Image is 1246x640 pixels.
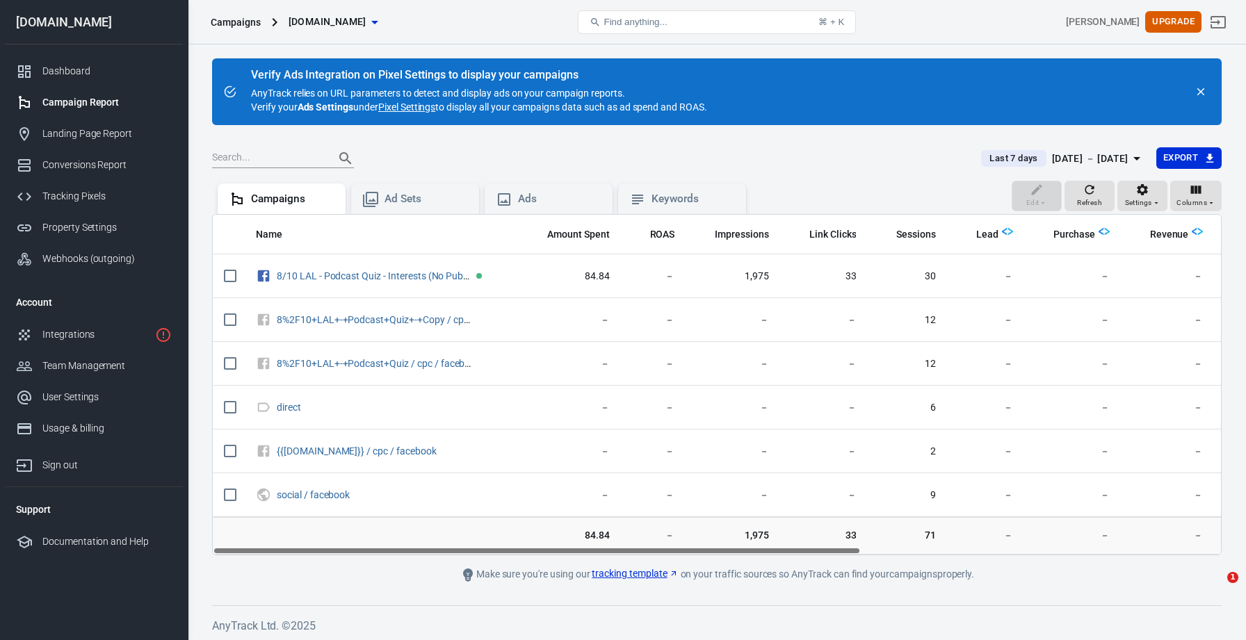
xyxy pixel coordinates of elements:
[5,381,183,413] a: User Settings
[984,151,1043,165] span: Last 7 days
[791,401,857,415] span: －
[1002,226,1013,237] img: Logo
[5,149,183,181] a: Conversions Report
[529,357,610,371] span: －
[42,189,172,204] div: Tracking Pixels
[632,445,675,459] span: －
[1132,401,1204,415] span: －
[632,270,675,284] span: －
[289,13,366,31] span: planningmogul.com
[1132,313,1204,327] span: －
[1145,11,1201,33] button: Upgrade
[578,10,856,34] button: Find anything...⌘ + K
[42,390,172,404] div: User Settings
[5,243,183,274] a: Webhooks (outgoing)
[976,228,998,242] span: Lead
[213,215,1221,555] div: scrollable content
[251,69,707,114] div: AnyTrack relies on URL parameters to detect and display ads on your campaign reports. Verify your...
[1132,226,1189,243] span: Total revenue calculated by AnyTrack.
[697,313,769,327] span: －
[970,147,1156,170] button: Last 7 days[DATE] － [DATE]
[385,192,468,206] div: Ad Sets
[529,401,610,415] span: －
[791,529,857,543] span: 33
[256,228,282,242] span: Name
[42,327,149,342] div: Integrations
[256,228,300,242] span: Name
[5,181,183,212] a: Tracking Pixels
[529,226,610,243] span: The estimated total amount of money you've spent on your campaign, ad set or ad during its schedule.
[42,158,172,172] div: Conversions Report
[212,617,1222,634] h6: AnyTrack Ltd. © 2025
[251,192,334,206] div: Campaigns
[5,319,183,350] a: Integrations
[256,268,271,284] svg: Facebook Ads
[42,64,172,79] div: Dashboard
[791,445,857,459] span: －
[476,273,482,279] span: Active
[518,192,601,206] div: Ads
[791,270,857,284] span: 33
[1035,529,1110,543] span: －
[1035,445,1110,459] span: －
[1150,226,1189,243] span: Total revenue calculated by AnyTrack.
[277,270,510,281] a: 8/10 LAL - Podcast Quiz - Interests (No Public Figures)
[277,446,439,456] span: {{campaign.name}} / cpc / facebook
[791,489,857,502] span: －
[256,443,271,459] svg: Unknown Facebook
[604,17,667,27] span: Find anything...
[632,313,675,327] span: －
[697,401,769,415] span: －
[1035,401,1110,415] span: －
[5,87,183,118] a: Campaign Report
[5,118,183,149] a: Landing Page Report
[378,100,435,114] a: Pixel Settings
[652,192,735,206] div: Keywords
[1099,226,1110,237] img: Logo
[277,314,517,325] a: 8%2F10+LAL+-+Podcast+Quiz+-+Copy / cpc / facebook
[42,95,172,110] div: Campaign Report
[277,445,437,457] a: {{[DOMAIN_NAME]}} / cpc / facebook
[5,286,183,319] li: Account
[1035,228,1095,242] span: Purchase
[529,313,610,327] span: －
[632,357,675,371] span: －
[1052,150,1128,167] div: [DATE] － [DATE]
[42,359,172,373] div: Team Management
[404,566,1030,583] div: Make sure you're using our on your traffic sources so AnyTrack can find your campaigns properly.
[283,9,383,35] button: [DOMAIN_NAME]
[5,16,183,28] div: [DOMAIN_NAME]
[791,313,857,327] span: －
[878,228,936,242] span: Sessions
[1117,181,1167,211] button: Settings
[1156,147,1222,169] button: Export
[1132,445,1204,459] span: －
[5,350,183,381] a: Team Management
[5,444,183,481] a: Sign out
[632,401,675,415] span: －
[650,228,675,242] span: ROAS
[42,458,172,473] div: Sign out
[697,445,769,459] span: －
[896,228,936,242] span: Sessions
[211,15,261,29] div: Campaigns
[958,489,1013,502] span: －
[256,355,271,372] svg: Unknown Facebook
[256,399,271,416] svg: Direct
[42,220,172,235] div: Property Settings
[1201,6,1235,39] a: Sign out
[878,529,936,543] span: 71
[697,270,769,284] span: 1,975
[1191,82,1211,101] button: close
[42,421,172,436] div: Usage & billing
[958,228,998,242] span: Lead
[878,489,936,502] span: 9
[1066,15,1140,29] div: Account id: NIz8LqcE
[1170,181,1222,211] button: Columns
[1132,529,1204,543] span: －
[697,529,769,543] span: 1,975
[251,68,707,82] div: Verify Ads Integration on Pixel Settings to display your campaigns
[298,101,354,113] strong: Ads Settings
[878,445,936,459] span: 2
[1125,197,1152,209] span: Settings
